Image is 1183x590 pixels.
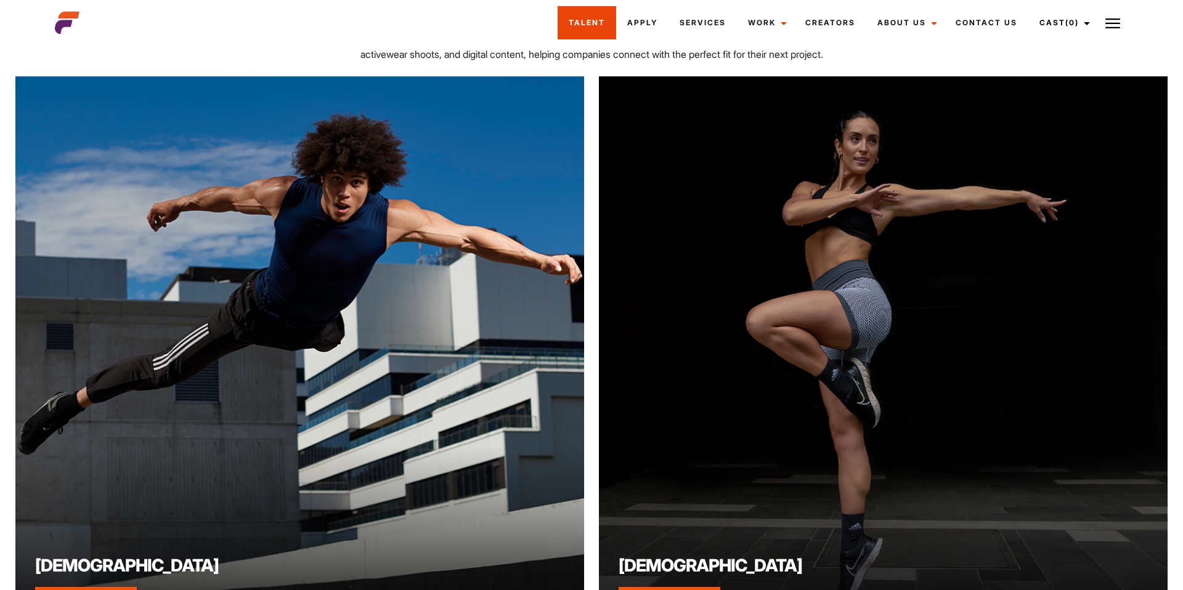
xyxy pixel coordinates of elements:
[794,6,866,39] a: Creators
[1105,16,1120,31] img: Burger icon
[619,554,1148,577] h3: [DEMOGRAPHIC_DATA]
[866,6,945,39] a: About Us
[945,6,1028,39] a: Contact Us
[250,32,933,62] p: Below, choose to explore or fitness talent. Each section showcases elite models ready for campaig...
[55,10,79,35] img: cropped-aefm-brand-fav-22-square.png
[1028,6,1097,39] a: Cast(0)
[1065,18,1079,27] span: (0)
[737,6,794,39] a: Work
[558,6,616,39] a: Talent
[616,6,669,39] a: Apply
[35,554,564,577] h3: [DEMOGRAPHIC_DATA]
[669,6,737,39] a: Services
